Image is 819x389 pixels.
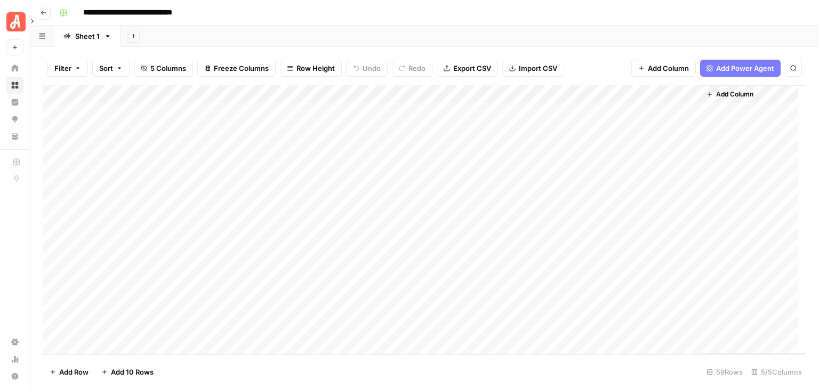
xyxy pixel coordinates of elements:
[75,31,100,42] div: Sheet 1
[54,63,71,74] span: Filter
[392,60,432,77] button: Redo
[6,334,23,351] a: Settings
[6,351,23,368] a: Usage
[502,60,564,77] button: Import CSV
[47,60,88,77] button: Filter
[111,367,154,377] span: Add 10 Rows
[95,363,160,380] button: Add 10 Rows
[6,77,23,94] a: Browse
[6,9,23,35] button: Workspace: Angi
[6,60,23,77] a: Home
[6,111,23,128] a: Opportunities
[54,26,121,47] a: Sheet 1
[6,94,23,111] a: Insights
[519,63,557,74] span: Import CSV
[437,60,498,77] button: Export CSV
[59,367,89,377] span: Add Row
[631,60,696,77] button: Add Column
[702,87,758,101] button: Add Column
[702,363,747,380] div: 59 Rows
[99,63,113,74] span: Sort
[43,363,95,380] button: Add Row
[408,63,425,74] span: Redo
[700,60,781,77] button: Add Power Agent
[716,63,774,74] span: Add Power Agent
[134,60,193,77] button: 5 Columns
[6,128,23,145] a: Your Data
[453,63,491,74] span: Export CSV
[197,60,276,77] button: Freeze Columns
[296,63,335,74] span: Row Height
[346,60,388,77] button: Undo
[6,368,23,385] button: Help + Support
[92,60,130,77] button: Sort
[214,63,269,74] span: Freeze Columns
[150,63,186,74] span: 5 Columns
[280,60,342,77] button: Row Height
[716,90,753,99] span: Add Column
[6,12,26,31] img: Angi Logo
[363,63,381,74] span: Undo
[648,63,689,74] span: Add Column
[747,363,806,380] div: 5/5 Columns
